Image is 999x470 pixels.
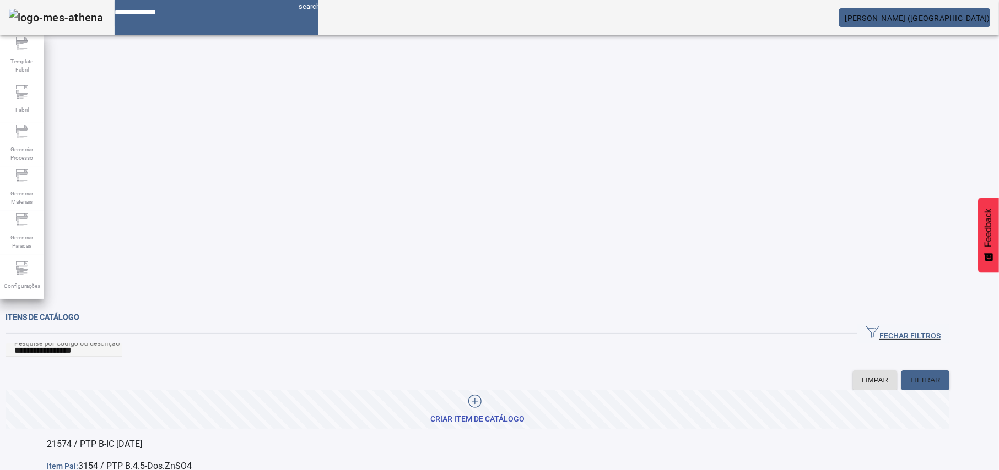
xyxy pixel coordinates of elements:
[6,230,39,253] span: Gerenciar Paradas
[901,370,949,390] button: FILTRAR
[862,375,889,386] span: LIMPAR
[14,339,120,347] mat-label: Pesquise por Código ou descrição
[866,325,941,342] span: FECHAR FILTROS
[6,186,39,209] span: Gerenciar Materiais
[845,14,990,23] span: [PERSON_NAME] ([GEOGRAPHIC_DATA])
[9,9,104,26] img: logo-mes-athena
[978,198,999,272] button: Feedback - Mostrar pesquisa
[6,54,39,77] span: Template Fabril
[6,390,949,429] button: CRIAR ITEM DE CATÁLOGO
[6,313,79,321] span: Itens de catálogo
[1,278,44,293] span: Configurações
[857,324,949,343] button: FECHAR FILTROS
[910,375,941,386] span: FILTRAR
[853,370,898,390] button: LIMPAR
[12,102,32,117] span: Fabril
[430,414,525,425] div: CRIAR ITEM DE CATÁLOGO
[6,142,39,165] span: Gerenciar Processo
[984,209,993,247] span: Feedback
[47,438,949,451] p: 21574 / PTP B-IC [DATE]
